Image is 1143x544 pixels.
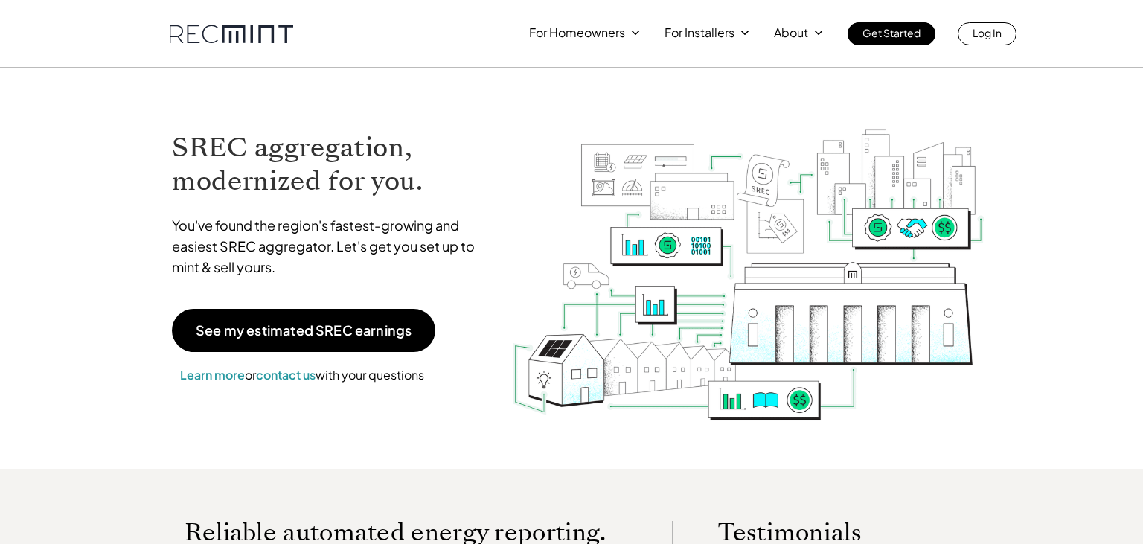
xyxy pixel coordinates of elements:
[185,521,628,543] p: Reliable automated energy reporting.
[973,22,1002,43] p: Log In
[774,22,808,43] p: About
[196,324,412,337] p: See my estimated SREC earnings
[180,367,245,383] a: Learn more
[172,131,489,198] h1: SREC aggregation, modernized for you.
[511,90,986,424] img: RECmint value cycle
[256,367,316,383] a: contact us
[862,22,921,43] p: Get Started
[529,22,625,43] p: For Homeowners
[718,521,940,543] p: Testimonials
[172,365,432,385] p: or with your questions
[172,215,489,278] p: You've found the region's fastest-growing and easiest SREC aggregator. Let's get you set up to mi...
[172,309,435,352] a: See my estimated SREC earnings
[958,22,1016,45] a: Log In
[848,22,935,45] a: Get Started
[665,22,734,43] p: For Installers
